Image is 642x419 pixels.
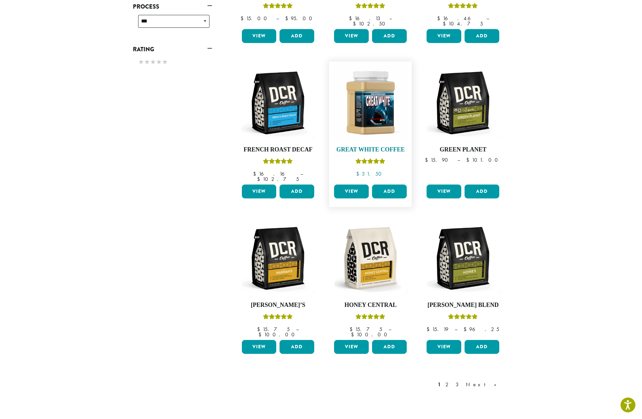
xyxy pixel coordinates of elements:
span: $ [350,326,355,333]
a: View [242,29,277,43]
img: DCR-12oz-French-Roast-Decaf-Stock-scaled.png [240,65,316,141]
span: ★ [162,57,168,67]
div: Rated 5.00 out of 5 [356,157,385,167]
a: 3 [454,381,463,389]
a: View [334,340,369,354]
div: Rated 5.00 out of 5 [356,313,385,323]
span: – [389,326,391,333]
a: Process [133,1,212,12]
span: ★ [156,57,162,67]
div: Rated 4.67 out of 5 [448,313,478,323]
img: DCR-12oz-Hannahs-Stock-scaled.png [240,220,316,296]
img: DCR-12oz-FTO-Green-Planet-Stock-scaled.png [425,65,501,141]
div: Rated 5.00 out of 5 [263,157,293,167]
bdi: 15.19 [427,326,448,333]
span: $ [466,156,472,163]
span: $ [253,170,259,177]
a: Great White CoffeeRated 5.00 out of 5 $31.50 [332,65,408,182]
span: – [486,15,489,22]
span: – [296,326,299,333]
h4: [PERSON_NAME] Blend [425,302,501,309]
bdi: 15.00 [241,15,270,22]
bdi: 15.90 [425,156,451,163]
a: Green Planet [425,65,501,182]
span: $ [351,331,357,338]
div: Process [133,12,212,36]
a: [PERSON_NAME]’sRated 5.00 out of 5 [240,220,316,337]
a: View [427,340,461,354]
img: DCR-12oz-Honey-Central-Stock-scaled.png [332,220,408,296]
span: $ [349,15,355,22]
bdi: 31.50 [356,170,385,177]
div: Rated 5.00 out of 5 [263,2,293,12]
span: $ [241,15,246,22]
span: – [276,15,279,22]
span: $ [257,326,263,333]
span: $ [258,331,264,338]
span: ★ [150,57,156,67]
bdi: 101.00 [466,156,501,163]
span: ★ [138,57,144,67]
a: [PERSON_NAME] BlendRated 4.67 out of 5 [425,220,501,337]
h4: French Roast Decaf [240,146,316,153]
span: $ [443,20,448,27]
span: $ [285,15,291,22]
bdi: 100.00 [351,331,390,338]
span: $ [425,156,431,163]
img: Great_White_Ground_Espresso_2.png [332,65,408,141]
bdi: 102.75 [257,176,299,183]
button: Add [465,29,499,43]
bdi: 104.75 [443,20,483,27]
span: – [389,15,392,22]
button: Add [372,29,407,43]
a: 1 [436,381,442,389]
span: $ [257,176,263,183]
bdi: 16.46 [437,15,480,22]
bdi: 15.75 [350,326,382,333]
div: Rating [133,55,212,70]
a: View [427,29,461,43]
button: Add [372,185,407,198]
span: – [455,326,457,333]
button: Add [465,185,499,198]
a: View [242,185,277,198]
span: – [457,156,460,163]
bdi: 95.00 [285,15,315,22]
h4: Honey Central [332,302,408,309]
button: Add [280,29,314,43]
h4: Great White Coffee [332,146,408,153]
button: Add [465,340,499,354]
span: $ [427,326,432,333]
a: French Roast DecafRated 5.00 out of 5 [240,65,316,182]
a: View [427,185,461,198]
a: Honey CentralRated 5.00 out of 5 [332,220,408,337]
span: – [300,170,303,177]
div: Rated 5.00 out of 5 [263,313,293,323]
a: Rating [133,44,212,55]
button: Add [372,340,407,354]
span: ★ [144,57,150,67]
bdi: 15.75 [257,326,290,333]
span: $ [437,15,443,22]
a: Next » [465,381,503,389]
bdi: 102.50 [353,20,388,27]
div: Rated 5.00 out of 5 [356,2,385,12]
h4: Green Planet [425,146,501,153]
a: 2 [444,381,452,389]
span: $ [356,170,362,177]
a: View [334,29,369,43]
img: DCR-12oz-Howies-Stock-scaled.png [425,220,501,296]
bdi: 100.00 [258,331,298,338]
h4: [PERSON_NAME]’s [240,302,316,309]
bdi: 96.25 [464,326,499,333]
button: Add [280,185,314,198]
bdi: 16.13 [349,15,383,22]
button: Add [280,340,314,354]
div: Rated 5.00 out of 5 [448,2,478,12]
a: View [334,185,369,198]
a: View [242,340,277,354]
bdi: 16.16 [253,170,294,177]
span: $ [464,326,469,333]
span: $ [353,20,359,27]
